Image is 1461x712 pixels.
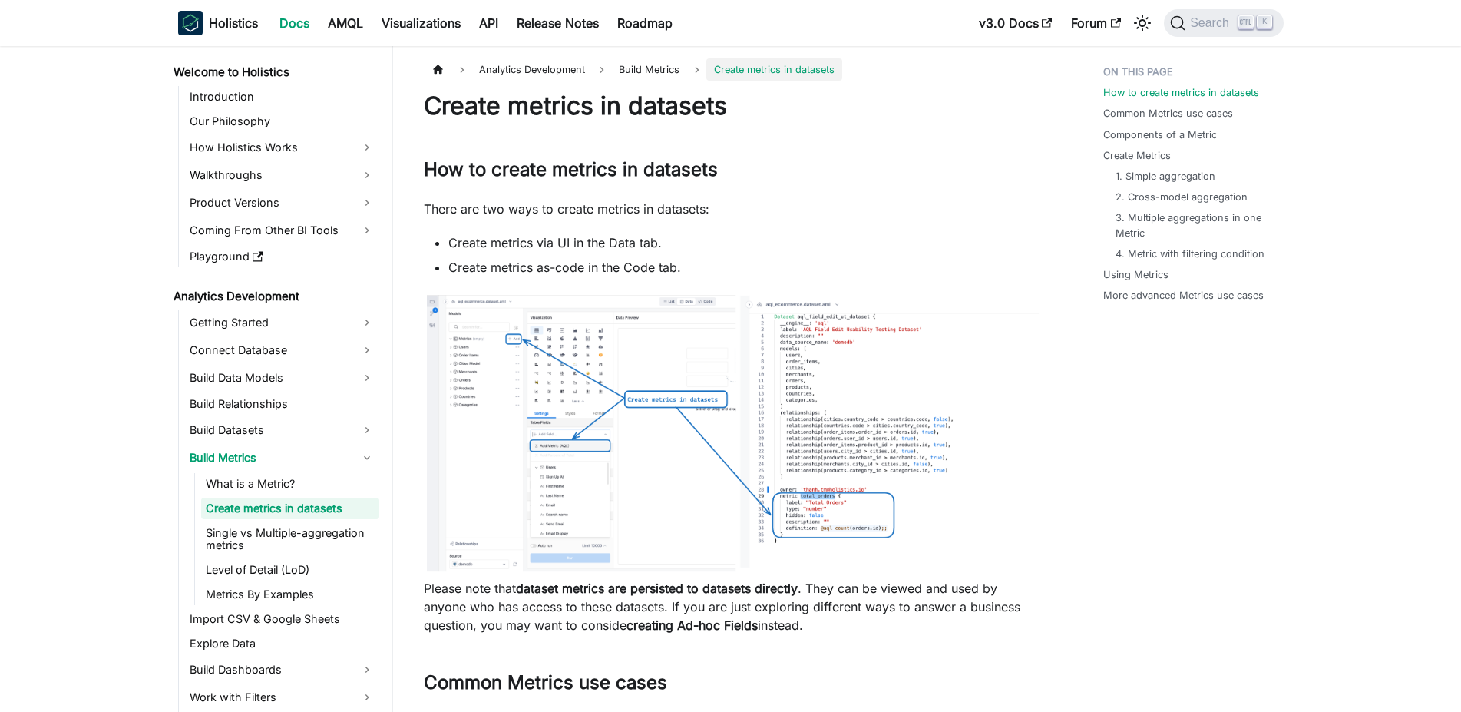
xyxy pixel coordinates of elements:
[185,218,379,243] a: Coming From Other BI Tools
[185,393,379,415] a: Build Relationships
[185,135,379,160] a: How Holistics Works
[201,498,379,519] a: Create metrics in datasets
[185,86,379,108] a: Introduction
[1257,15,1272,29] kbd: K
[471,58,593,81] span: Analytics Development
[424,158,1042,187] h2: How to create metrics in datasets
[201,559,379,581] a: Level of Detail (LoD)
[424,292,1042,575] img: aql-create-dataset-metrics
[1116,210,1268,240] a: 3. Multiple aggregations in one Metric
[424,91,1042,121] h1: Create metrics in datasets
[424,200,1042,218] p: There are two ways to create metrics in datasets:
[319,11,372,35] a: AMQL
[470,11,507,35] a: API
[1116,169,1215,184] a: 1. Simple aggregation
[516,581,798,596] strong: dataset metrics are persisted to datasets directly
[185,633,379,654] a: Explore Data
[185,163,379,187] a: Walkthroughs
[1103,267,1168,282] a: Using Metrics
[178,11,258,35] a: HolisticsHolistics
[448,233,1042,252] li: Create metrics via UI in the Data tab.
[970,11,1062,35] a: v3.0 Docs
[270,11,319,35] a: Docs
[185,111,379,132] a: Our Philosophy
[706,58,842,81] span: Create metrics in datasets
[163,46,393,712] nav: Docs sidebar
[185,608,379,630] a: Import CSV & Google Sheets
[185,338,379,363] a: Connect Database
[185,190,379,215] a: Product Versions
[178,11,203,35] img: Holistics
[1103,148,1171,163] a: Create Metrics
[169,61,379,83] a: Welcome to Holistics
[372,11,470,35] a: Visualizations
[201,473,379,495] a: What is a Metric?
[1103,288,1264,303] a: More advanced Metrics use cases
[169,286,379,307] a: Analytics Development
[201,584,379,605] a: Metrics By Examples
[424,58,453,81] a: Home page
[1164,9,1283,37] button: Search (Ctrl+K)
[185,366,379,390] a: Build Data Models
[185,310,379,335] a: Getting Started
[1103,85,1259,100] a: How to create metrics in datasets
[611,58,687,81] span: Build Metrics
[424,671,1042,700] h2: Common Metrics use cases
[424,579,1042,634] p: Please note that . They can be viewed and used by anyone who has access to these datasets. If you...
[185,418,379,442] a: Build Datasets
[448,258,1042,277] li: Create metrics as-code in the Code tab.
[1185,16,1238,30] span: Search
[424,58,1042,81] nav: Breadcrumbs
[1116,190,1248,204] a: 2. Cross-model aggregation
[507,11,608,35] a: Release Notes
[1116,247,1264,261] a: 4. Metric with filtering condition
[1062,11,1130,35] a: Forum
[608,11,682,35] a: Roadmap
[185,445,379,470] a: Build Metrics
[185,685,379,710] a: Work with Filters
[1103,127,1217,142] a: Components of a Metric
[185,246,379,267] a: Playground
[1130,11,1155,35] button: Switch between dark and light mode (currently light mode)
[209,14,258,32] b: Holistics
[626,618,758,633] strong: creating Ad-hoc Fields
[1103,106,1233,121] a: Common Metrics use cases
[185,657,379,682] a: Build Dashboards
[201,522,379,556] a: Single vs Multiple-aggregation metrics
